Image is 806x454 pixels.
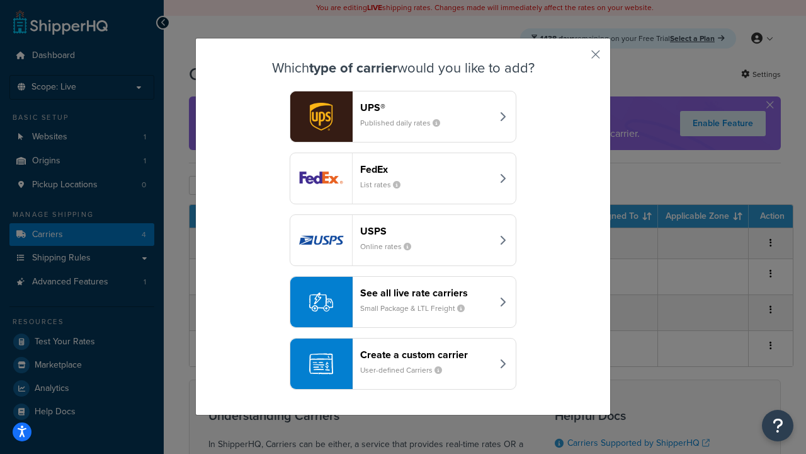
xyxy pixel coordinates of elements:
header: UPS® [360,102,492,113]
header: See all live rate carriers [360,287,492,299]
button: Create a custom carrierUser-defined Carriers [290,338,516,390]
header: USPS [360,225,492,237]
button: See all live rate carriersSmall Package & LTL Freight [290,276,516,328]
small: List rates [360,179,411,190]
button: Open Resource Center [762,410,793,441]
small: User-defined Carriers [360,364,452,376]
img: fedEx logo [290,153,352,204]
h3: Which would you like to add? [227,61,579,76]
button: fedEx logoFedExList rates [290,153,516,204]
img: usps logo [290,215,352,265]
button: usps logoUSPSOnline rates [290,214,516,266]
header: FedEx [360,163,492,175]
img: ups logo [290,91,352,142]
img: icon-carrier-liverate-becf4550.svg [309,290,333,314]
button: ups logoUPS®Published daily rates [290,91,516,143]
small: Published daily rates [360,117,450,129]
img: icon-carrier-custom-c93b8a24.svg [309,352,333,376]
small: Small Package & LTL Freight [360,303,475,314]
small: Online rates [360,241,421,252]
header: Create a custom carrier [360,349,492,361]
strong: type of carrier [309,57,397,78]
